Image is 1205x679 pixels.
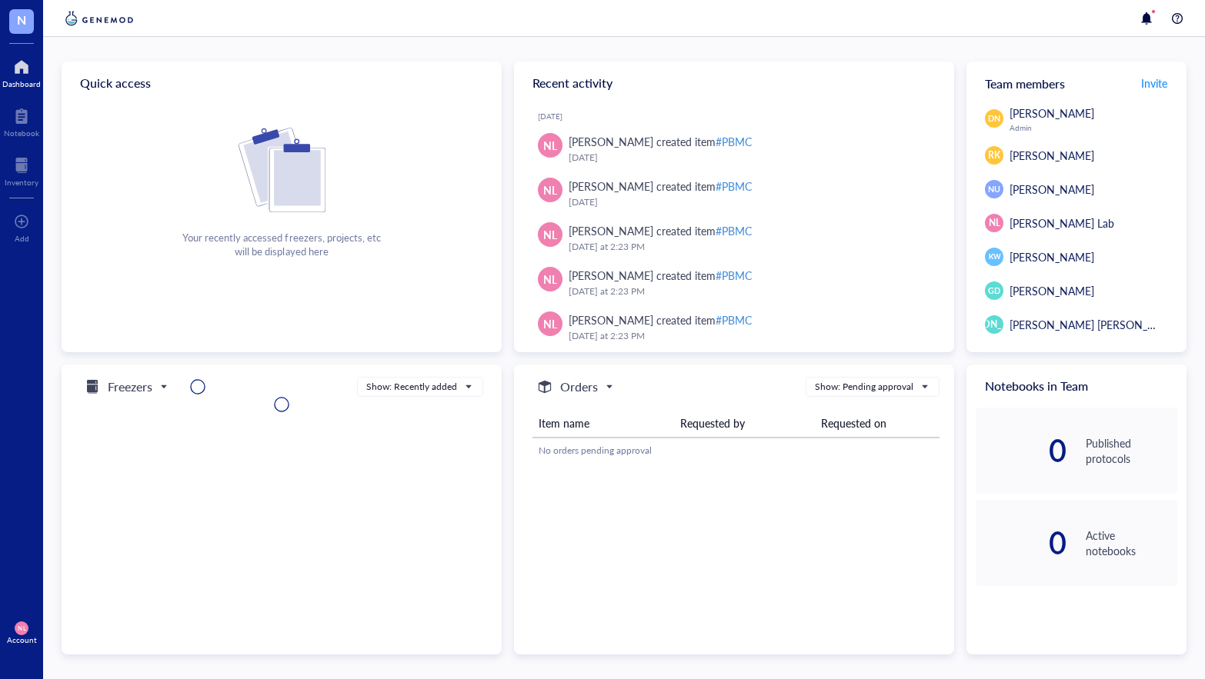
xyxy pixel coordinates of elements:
div: Active notebooks [1086,528,1177,558]
span: NL [543,137,557,154]
div: #PBMC [716,223,752,238]
div: [PERSON_NAME] created item [569,178,752,195]
span: NL [989,216,1000,230]
th: Requested on [815,409,939,438]
div: No orders pending approval [539,444,933,458]
a: Notebook [4,104,39,138]
div: [PERSON_NAME] created item [569,311,752,328]
div: Inventory [5,178,38,187]
div: Admin [1010,123,1177,132]
span: DN [988,112,1000,125]
span: NU [988,183,1000,195]
a: NL[PERSON_NAME] created item#PBMC[DATE] at 2:23 PM [526,216,942,261]
span: KW [988,251,1000,262]
span: [PERSON_NAME] [1010,283,1094,298]
span: NL [543,226,557,243]
span: [PERSON_NAME] [PERSON_NAME] [1010,317,1182,332]
th: Requested by [674,409,816,438]
h5: Freezers [108,378,152,396]
div: 0 [976,531,1067,555]
div: [DATE] [538,112,942,121]
div: Recent activity [514,62,954,105]
img: Cf+DiIyRRx+BTSbnYhsZzE9to3+AfuhVxcka4spAAAAAElFTkSuQmCC [239,128,325,212]
span: [PERSON_NAME] [1010,148,1094,163]
div: [PERSON_NAME] created item [569,133,752,150]
span: [PERSON_NAME] Lab [1010,215,1114,231]
img: genemod-logo [62,9,137,28]
h5: Orders [560,378,598,396]
div: 0 [976,438,1067,463]
div: #PBMC [716,268,752,283]
a: NL[PERSON_NAME] created item#PBMC[DATE] [526,171,942,216]
span: Invite [1141,75,1167,91]
div: [DATE] at 2:23 PM [569,239,930,255]
span: [PERSON_NAME] [957,318,1032,331]
span: RK [988,148,1000,162]
span: [PERSON_NAME] [1010,249,1094,265]
div: Show: Pending approval [815,380,913,394]
div: Team members [966,62,1187,105]
a: NL[PERSON_NAME] created item#PBMC[DATE] at 2:23 PM [526,261,942,305]
div: Published protocols [1086,435,1177,466]
a: Dashboard [2,55,41,88]
div: [DATE] [569,150,930,165]
div: [DATE] at 2:23 PM [569,284,930,299]
span: NL [543,181,557,198]
div: Quick access [62,62,502,105]
th: Item name [532,409,674,438]
a: NL[PERSON_NAME] created item#PBMC[DATE] [526,127,942,171]
a: NL[PERSON_NAME] created item#PBMC[DATE] at 2:23 PM [526,305,942,350]
span: [PERSON_NAME] [1010,105,1094,121]
button: Invite [1140,71,1168,95]
div: Notebook [4,128,39,138]
a: Inventory [5,153,38,187]
span: NL [18,624,25,631]
span: NL [543,315,557,332]
div: [DATE] [569,195,930,210]
div: [PERSON_NAME] created item [569,267,752,284]
div: #PBMC [716,312,752,328]
div: Account [7,635,37,644]
span: NL [543,271,557,288]
div: Show: Recently added [366,380,457,394]
div: Dashboard [2,79,41,88]
div: Add [15,234,29,243]
div: Notebooks in Team [966,364,1187,408]
span: [PERSON_NAME] [1010,181,1094,197]
div: #PBMC [716,134,752,149]
span: GD [988,285,1000,297]
div: #PBMC [716,178,752,194]
div: [PERSON_NAME] created item [569,222,752,239]
div: Your recently accessed freezers, projects, etc will be displayed here [182,231,380,258]
span: N [17,10,26,29]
